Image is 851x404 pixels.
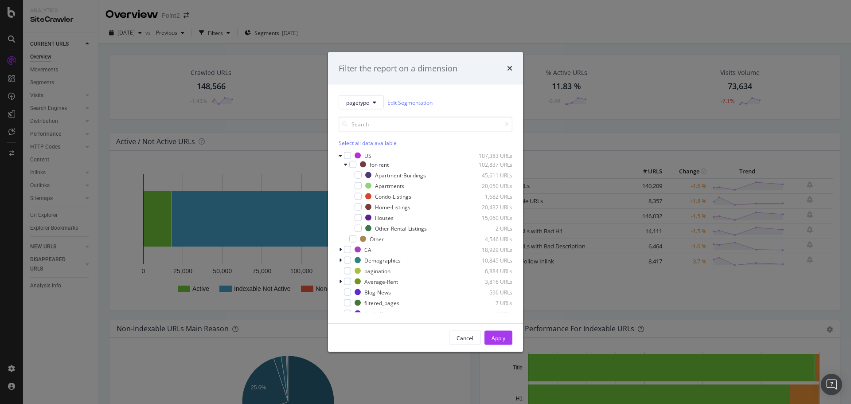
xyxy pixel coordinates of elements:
[449,331,481,345] button: Cancel
[469,235,512,243] div: 4,546 URLs
[364,310,395,317] div: Static-Pages
[469,288,512,296] div: 596 URLs
[346,98,369,106] span: pagetype
[328,52,523,352] div: modal
[375,182,404,189] div: Apartments
[364,246,371,253] div: CA
[507,63,512,74] div: times
[364,152,371,159] div: US
[364,299,399,306] div: filtered_pages
[469,192,512,200] div: 1,682 URLs
[469,246,512,253] div: 18,929 URLs
[469,203,512,211] div: 20,432 URLs
[469,278,512,285] div: 3,816 URLs
[469,214,512,221] div: 15,060 URLs
[364,288,391,296] div: Blog-News
[375,192,411,200] div: Condo-Listings
[469,171,512,179] div: 45,611 URLs
[387,98,433,107] a: Edit Segmentation
[484,331,512,345] button: Apply
[339,95,384,110] button: pagetype
[370,235,384,243] div: Other
[364,267,390,275] div: pagination
[364,278,398,285] div: Average-Rent
[492,334,505,341] div: Apply
[469,182,512,189] div: 20,050 URLs
[339,63,457,74] div: Filter the report on a dimension
[469,161,512,168] div: 102,837 URLs
[375,171,426,179] div: Apartment-Buildings
[375,224,427,232] div: Other-Rental-Listings
[364,256,401,264] div: Demographics
[821,374,842,395] div: Open Intercom Messenger
[339,117,512,132] input: Search
[469,152,512,159] div: 107,383 URLs
[339,139,512,147] div: Select all data available
[469,267,512,275] div: 6,884 URLs
[457,334,473,341] div: Cancel
[375,214,394,221] div: Houses
[375,203,410,211] div: Home-Listings
[469,256,512,264] div: 10,845 URLs
[469,310,512,317] div: 3 URLs
[370,161,389,168] div: for-rent
[469,299,512,306] div: 7 URLs
[469,224,512,232] div: 2 URLs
